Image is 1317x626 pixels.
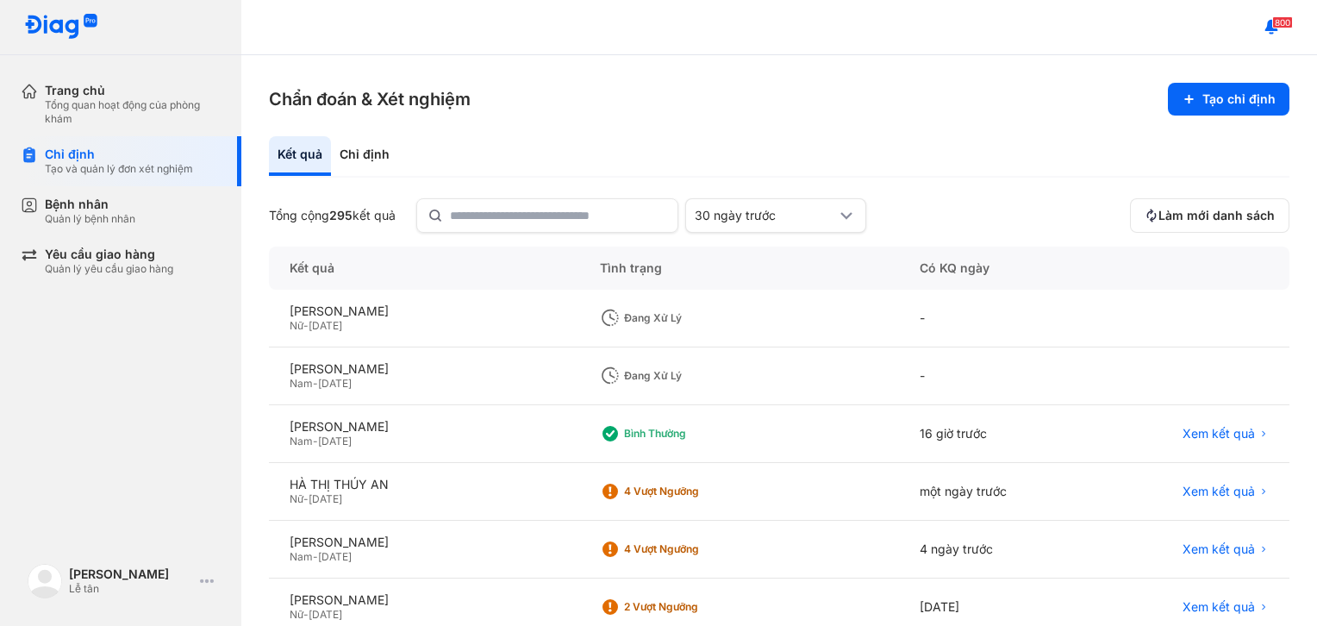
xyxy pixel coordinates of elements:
[45,147,193,162] div: Chỉ định
[1183,484,1255,499] span: Xem kết quả
[624,542,762,556] div: 4 Vượt ngưỡng
[24,14,98,41] img: logo
[290,304,559,319] div: [PERSON_NAME]
[624,311,762,325] div: Đang xử lý
[45,247,173,262] div: Yêu cầu giao hàng
[290,419,559,435] div: [PERSON_NAME]
[303,608,309,621] span: -
[313,550,318,563] span: -
[290,319,303,332] span: Nữ
[303,492,309,505] span: -
[290,492,303,505] span: Nữ
[290,535,559,550] div: [PERSON_NAME]
[1168,83,1289,116] button: Tạo chỉ định
[318,550,352,563] span: [DATE]
[269,247,579,290] div: Kết quả
[899,521,1095,579] div: 4 ngày trước
[313,377,318,390] span: -
[1183,541,1255,557] span: Xem kết quả
[269,136,331,176] div: Kết quả
[309,608,342,621] span: [DATE]
[899,347,1095,405] div: -
[331,136,398,176] div: Chỉ định
[624,485,762,498] div: 4 Vượt ngưỡng
[624,427,762,441] div: Bình thường
[899,247,1095,290] div: Có KQ ngày
[318,435,352,448] span: [DATE]
[309,492,342,505] span: [DATE]
[269,208,396,223] div: Tổng cộng kết quả
[290,361,559,377] div: [PERSON_NAME]
[290,550,313,563] span: Nam
[290,377,313,390] span: Nam
[1272,16,1293,28] span: 800
[290,435,313,448] span: Nam
[309,319,342,332] span: [DATE]
[45,212,135,226] div: Quản lý bệnh nhân
[318,377,352,390] span: [DATE]
[290,477,559,492] div: HÀ THỊ THÚY AN
[290,608,303,621] span: Nữ
[695,208,836,223] div: 30 ngày trước
[624,369,762,383] div: Đang xử lý
[1183,599,1255,615] span: Xem kết quả
[45,98,221,126] div: Tổng quan hoạt động của phòng khám
[899,290,1095,347] div: -
[28,564,62,598] img: logo
[624,600,762,614] div: 2 Vượt ngưỡng
[69,567,193,582] div: [PERSON_NAME]
[1130,198,1289,233] button: Làm mới danh sách
[1183,426,1255,441] span: Xem kết quả
[45,83,221,98] div: Trang chủ
[329,208,353,222] span: 295
[303,319,309,332] span: -
[899,463,1095,521] div: một ngày trước
[69,582,193,596] div: Lễ tân
[269,87,471,111] h3: Chẩn đoán & Xét nghiệm
[579,247,900,290] div: Tình trạng
[45,262,173,276] div: Quản lý yêu cầu giao hàng
[45,162,193,176] div: Tạo và quản lý đơn xét nghiệm
[899,405,1095,463] div: 16 giờ trước
[45,197,135,212] div: Bệnh nhân
[290,592,559,608] div: [PERSON_NAME]
[313,435,318,448] span: -
[1158,208,1275,223] span: Làm mới danh sách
